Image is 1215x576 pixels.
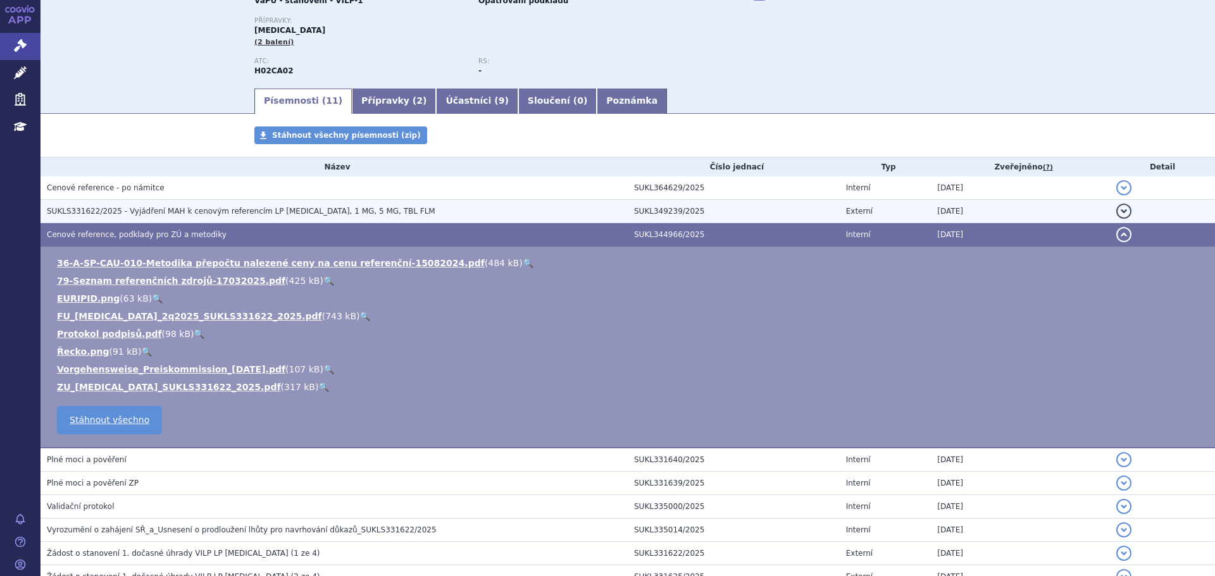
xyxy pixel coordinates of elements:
[628,448,840,472] td: SUKL331640/2025
[57,364,285,374] a: Vorgehensweise_Preiskommission_[DATE].pdf
[47,207,435,216] span: SUKLS331622/2025 - Vyjádření MAH k cenovým referencím LP ISTURISA, 1 MG, 5 MG, TBL FLM
[931,495,1110,518] td: [DATE]
[1116,499,1131,514] button: detail
[628,157,840,176] th: Číslo jednací
[359,311,370,321] a: 🔍
[628,472,840,495] td: SUKL331639/2025
[416,95,423,106] span: 2
[1116,204,1131,219] button: detail
[478,66,482,75] strong: -
[931,200,1110,223] td: [DATE]
[931,518,1110,542] td: [DATE]
[113,346,138,357] span: 91 kB
[254,17,702,25] p: Přípravky:
[597,89,667,114] a: Poznámka
[152,293,163,303] a: 🔍
[326,95,338,106] span: 11
[931,448,1110,472] td: [DATE]
[57,293,120,303] a: EURIPID.png
[254,38,294,46] span: (2 balení)
[1110,157,1215,176] th: Detail
[254,66,294,75] strong: OSILODROSTAT
[628,223,840,247] td: SUKL344966/2025
[628,518,840,542] td: SUKL335014/2025
[47,502,115,511] span: Validační protokol
[57,310,1202,322] li: ( )
[57,382,281,392] a: ZU_[MEDICAL_DATA]_SUKLS331622_2025.pdf
[846,502,871,511] span: Interní
[57,311,322,321] a: FU_[MEDICAL_DATA]_2q2025_SUKLS331622_2025.pdf
[318,382,329,392] a: 🔍
[1043,163,1053,172] abbr: (?)
[1116,227,1131,242] button: detail
[57,257,1202,269] li: ( )
[325,311,356,321] span: 743 kB
[1116,475,1131,491] button: detail
[1116,180,1131,195] button: detail
[628,176,840,200] td: SUKL364629/2025
[272,131,421,140] span: Stáhnout všechny písemnosti (zip)
[47,479,139,487] span: Plné moci a pověření ZP
[931,223,1110,247] td: [DATE]
[846,230,871,239] span: Interní
[57,276,285,286] a: 79-Seznam referenčních zdrojů-17032025.pdf
[47,549,320,558] span: Žádost o stanovení 1. dočasné úhrady VILP LP Isturisa (1 ze 4)
[57,328,1202,340] li: ( )
[47,455,127,464] span: Plné moci a pověření
[47,183,165,192] span: Cenové reference - po námitce
[57,363,1202,376] li: ( )
[846,183,871,192] span: Interní
[57,274,1202,287] li: ( )
[254,58,466,65] p: ATC:
[1116,546,1131,561] button: detail
[577,95,583,106] span: 0
[518,89,597,114] a: Sloučení (0)
[628,542,840,565] td: SUKL331622/2025
[628,200,840,223] td: SUKL349239/2025
[57,346,109,357] a: Řecko.png
[840,157,931,176] th: Typ
[846,549,873,558] span: Externí
[1116,522,1131,537] button: detail
[47,230,227,239] span: Cenové reference, podklady pro ZÚ a metodiky
[254,89,352,114] a: Písemnosti (11)
[436,89,518,114] a: Účastníci (9)
[57,292,1202,305] li: ( )
[478,58,690,65] p: RS:
[523,258,533,268] a: 🔍
[289,364,320,374] span: 107 kB
[1116,452,1131,467] button: detail
[323,276,334,286] a: 🔍
[40,157,628,176] th: Název
[57,258,485,268] a: 36-A-SP-CAU-010-Metodika přepočtu nalezené ceny na cenu referenční-15082024.pdf
[57,345,1202,358] li: ( )
[57,329,162,339] a: Protokol podpisů.pdf
[254,126,427,144] a: Stáhnout všechny písemnosti (zip)
[628,495,840,518] td: SUKL335000/2025
[47,525,437,534] span: Vyrozumění o zahájení SŘ_a_Usnesení o prodloužení lhůty pro navrhování důkazů_SUKLS331622/2025
[499,95,505,106] span: 9
[931,176,1110,200] td: [DATE]
[931,472,1110,495] td: [DATE]
[846,479,871,487] span: Interní
[352,89,436,114] a: Přípravky (2)
[323,364,334,374] a: 🔍
[123,293,149,303] span: 63 kB
[194,329,204,339] a: 🔍
[141,346,152,357] a: 🔍
[488,258,519,268] span: 484 kB
[289,276,320,286] span: 425 kB
[846,207,873,216] span: Externí
[254,26,325,35] span: [MEDICAL_DATA]
[57,406,162,434] a: Stáhnout všechno
[57,381,1202,393] li: ( )
[165,329,190,339] span: 98 kB
[931,542,1110,565] td: [DATE]
[931,157,1110,176] th: Zveřejněno
[284,382,315,392] span: 317 kB
[846,455,871,464] span: Interní
[846,525,871,534] span: Interní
